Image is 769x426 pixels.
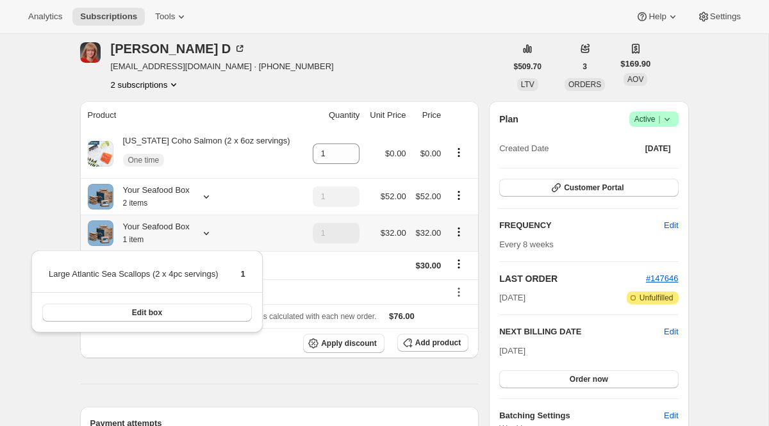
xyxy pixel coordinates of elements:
span: $52.00 [381,192,406,201]
small: 2 items [123,199,148,208]
button: Help [628,8,686,26]
button: Edit [656,406,686,426]
span: LTV [521,80,534,89]
span: $169.90 [620,58,650,70]
img: product img [88,184,113,209]
h2: NEXT BILLING DATE [499,325,664,338]
h2: Plan [499,113,518,126]
div: [PERSON_NAME] D [111,42,247,55]
span: Help [649,12,666,22]
button: Subscriptions [72,8,145,26]
button: Settings [690,8,748,26]
span: Subscriptions [80,12,137,22]
span: [DATE] [499,291,525,304]
span: Unfulfilled [640,293,674,303]
span: Edit [664,219,678,232]
span: ORDERS [568,80,601,89]
span: $509.70 [514,61,542,72]
span: Add product [415,338,461,348]
span: Every 8 weeks [499,240,554,249]
span: 1 [241,269,245,279]
button: Product actions [111,78,181,91]
span: $32.00 [381,228,406,238]
button: Product actions [449,145,469,160]
th: Unit Price [363,101,409,129]
span: Analytics [28,12,62,22]
span: AOV [627,75,643,84]
span: Active [634,113,674,126]
span: Apply discount [321,338,377,348]
button: Add product [397,334,468,352]
td: Large Atlantic Sea Scallops (2 x 4pc servings) [48,267,219,291]
button: 3 [575,58,595,76]
span: $0.00 [385,149,406,158]
span: Edit box [132,307,162,318]
button: Tools [147,8,195,26]
span: Edit [664,409,678,422]
button: Customer Portal [499,179,678,197]
span: $0.00 [420,149,442,158]
h2: LAST ORDER [499,272,646,285]
button: Analytics [21,8,70,26]
button: Apply discount [303,334,384,353]
small: 1 item [123,235,144,244]
button: Product actions [449,188,469,202]
span: $76.00 [389,311,415,321]
span: Order now [570,374,608,384]
span: Settings [710,12,741,22]
span: [DATE] [499,346,525,356]
span: [EMAIL_ADDRESS][DOMAIN_NAME] · [PHONE_NUMBER] [111,60,334,73]
div: [US_STATE] Coho Salmon (2 x 6oz servings) [113,135,290,173]
button: Shipping actions [449,257,469,271]
button: Edit box [42,304,252,322]
span: | [658,114,660,124]
img: product img [88,220,113,246]
span: Customer Portal [564,183,624,193]
div: Your Seafood Box [113,184,190,209]
th: Product [80,101,306,129]
button: Edit [664,325,678,338]
span: One time [128,155,160,165]
th: Price [410,101,445,129]
h6: Batching Settings [499,409,664,422]
th: Quantity [306,101,364,129]
span: Created Date [499,142,549,155]
div: Your Seafood Box [113,220,190,246]
h2: FREQUENCY [499,219,664,232]
span: $30.00 [416,261,442,270]
button: #147646 [646,272,679,285]
span: [DATE] [645,143,671,154]
span: $52.00 [416,192,442,201]
button: Edit [656,215,686,236]
button: Order now [499,370,678,388]
button: Product actions [449,225,469,239]
button: $509.70 [506,58,549,76]
span: $32.00 [416,228,442,238]
span: Miranda D [80,42,101,63]
span: Tools [155,12,175,22]
a: #147646 [646,274,679,283]
span: 3 [583,61,587,72]
button: [DATE] [638,140,679,158]
img: product img [88,141,113,167]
